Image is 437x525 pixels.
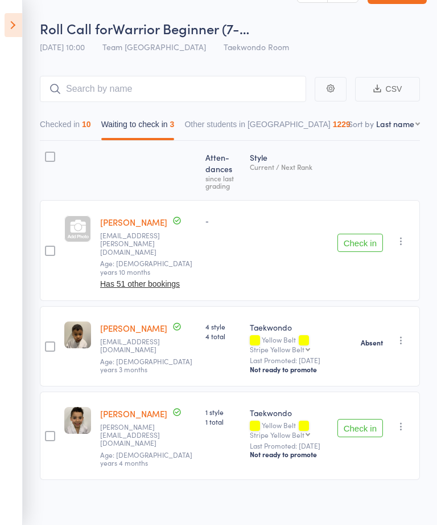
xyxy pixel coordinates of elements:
[205,407,241,417] span: 1 style
[100,216,167,228] a: [PERSON_NAME]
[100,450,192,467] span: Age: [DEMOGRAPHIC_DATA] years 4 months
[205,321,241,331] span: 4 style
[250,321,328,333] div: Taekwondo
[245,146,333,195] div: Style
[348,118,374,129] label: Sort by
[361,338,383,347] strong: Absent
[205,174,241,189] div: since last grading
[250,450,328,459] div: Not ready to promote
[250,407,328,418] div: Taekwondo
[201,146,245,195] div: Atten­dances
[102,41,206,52] span: Team [GEOGRAPHIC_DATA]
[250,421,328,438] div: Yellow Belt
[333,120,351,129] div: 1229
[64,321,91,348] img: image1721284436.png
[100,322,167,334] a: [PERSON_NAME]
[100,408,167,420] a: [PERSON_NAME]
[100,423,174,447] small: Karen.marrinon@gmail.com
[100,337,174,354] small: kumarsec86@gmail.com
[376,118,414,129] div: Last name
[40,114,91,140] button: Checked in10
[184,114,350,140] button: Other students in [GEOGRAPHIC_DATA]1229
[100,356,192,374] span: Age: [DEMOGRAPHIC_DATA] years 3 months
[40,19,113,38] span: Roll Call for
[100,231,174,256] small: alyssa.baxter@hotmail.com
[337,234,383,252] button: Check in
[205,417,241,426] span: 1 total
[40,76,306,102] input: Search by name
[170,120,175,129] div: 3
[250,345,304,353] div: Stripe Yellow Belt
[100,279,180,288] button: Has 51 other bookings
[250,163,328,170] div: Current / Next Rank
[101,114,175,140] button: Waiting to check in3
[205,215,241,225] div: -
[64,407,91,434] img: image1723863691.png
[355,77,420,101] button: CSV
[40,41,85,52] span: [DATE] 10:00
[250,356,328,364] small: Last Promoted: [DATE]
[250,336,328,353] div: Yellow Belt
[250,442,328,450] small: Last Promoted: [DATE]
[82,120,91,129] div: 10
[224,41,289,52] span: Taekwondo Room
[113,19,249,38] span: Warrior Beginner (7-…
[100,258,192,276] span: Age: [DEMOGRAPHIC_DATA] years 10 months
[205,331,241,341] span: 4 total
[250,365,328,374] div: Not ready to promote
[250,431,304,438] div: Stripe Yellow Belt
[337,419,383,437] button: Check in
